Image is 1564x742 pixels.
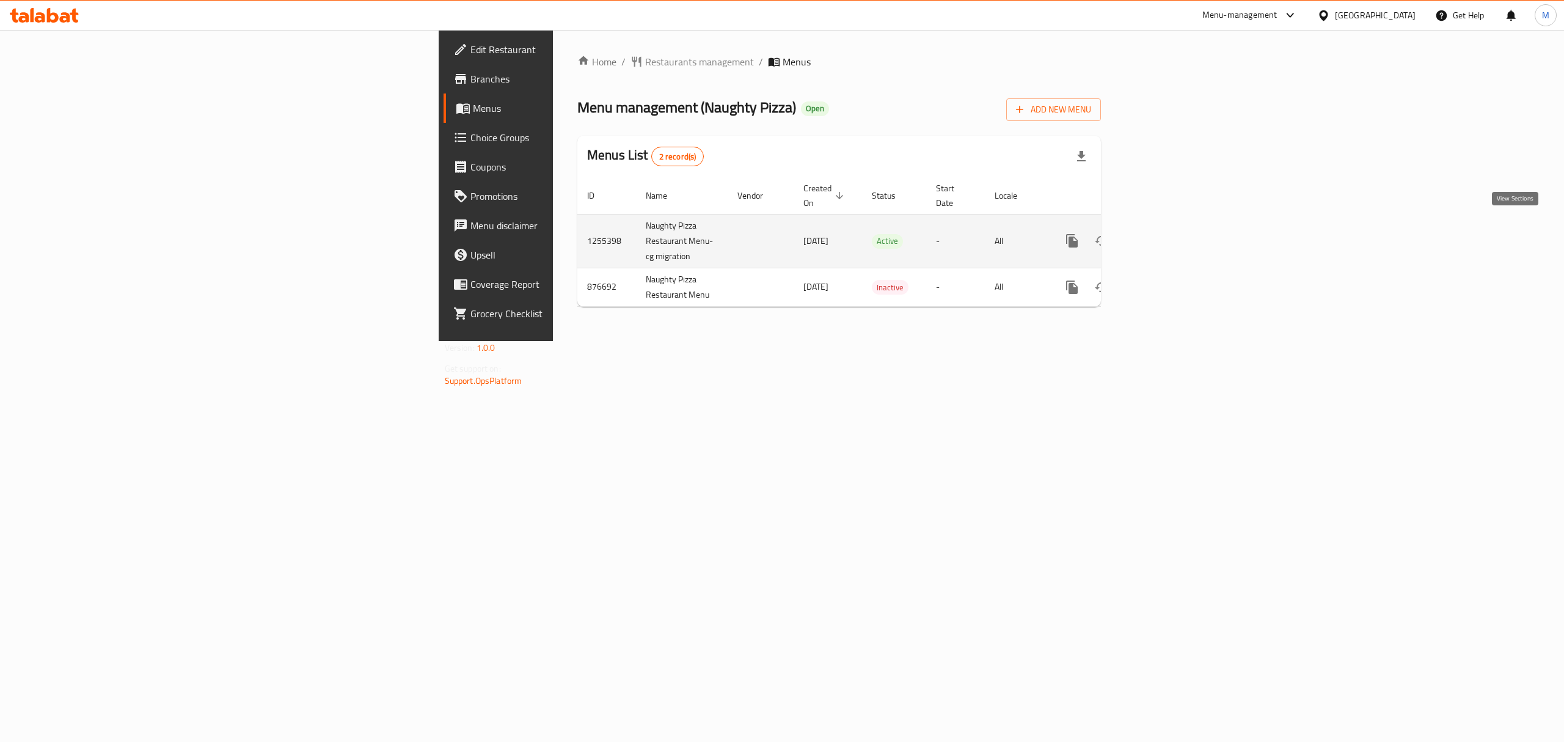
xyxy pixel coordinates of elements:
[1048,177,1185,215] th: Actions
[473,101,690,116] span: Menus
[445,340,475,356] span: Version:
[444,182,700,211] a: Promotions
[444,152,700,182] a: Coupons
[444,94,700,123] a: Menus
[1087,273,1116,302] button: Change Status
[803,279,828,295] span: [DATE]
[477,340,495,356] span: 1.0.0
[444,299,700,328] a: Grocery Checklist
[577,177,1185,307] table: enhanced table
[587,146,704,166] h2: Menus List
[801,101,829,116] div: Open
[872,188,912,203] span: Status
[872,234,903,248] span: Active
[1006,98,1101,121] button: Add New Menu
[1542,9,1549,22] span: M
[1067,142,1096,171] div: Export file
[936,181,970,210] span: Start Date
[801,103,829,114] span: Open
[444,211,700,240] a: Menu disclaimer
[926,268,985,306] td: -
[445,361,501,377] span: Get support on:
[470,277,690,292] span: Coverage Report
[470,306,690,321] span: Grocery Checklist
[759,54,763,69] li: /
[1058,273,1087,302] button: more
[470,248,690,262] span: Upsell
[985,214,1048,268] td: All
[444,64,700,94] a: Branches
[651,147,704,166] div: Total records count
[926,214,985,268] td: -
[470,189,690,204] span: Promotions
[783,54,811,69] span: Menus
[995,188,1033,203] span: Locale
[803,233,828,249] span: [DATE]
[1016,102,1091,117] span: Add New Menu
[803,181,847,210] span: Created On
[470,130,690,145] span: Choice Groups
[985,268,1048,306] td: All
[1335,9,1416,22] div: [GEOGRAPHIC_DATA]
[444,270,700,299] a: Coverage Report
[444,35,700,64] a: Edit Restaurant
[587,188,610,203] span: ID
[577,54,1101,69] nav: breadcrumb
[646,188,683,203] span: Name
[445,373,522,389] a: Support.OpsPlatform
[737,188,779,203] span: Vendor
[470,72,690,86] span: Branches
[470,42,690,57] span: Edit Restaurant
[1202,8,1277,23] div: Menu-management
[470,218,690,233] span: Menu disclaimer
[872,234,903,249] div: Active
[444,240,700,270] a: Upsell
[470,160,690,174] span: Coupons
[444,123,700,152] a: Choice Groups
[872,281,908,295] span: Inactive
[652,151,704,163] span: 2 record(s)
[1058,226,1087,255] button: more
